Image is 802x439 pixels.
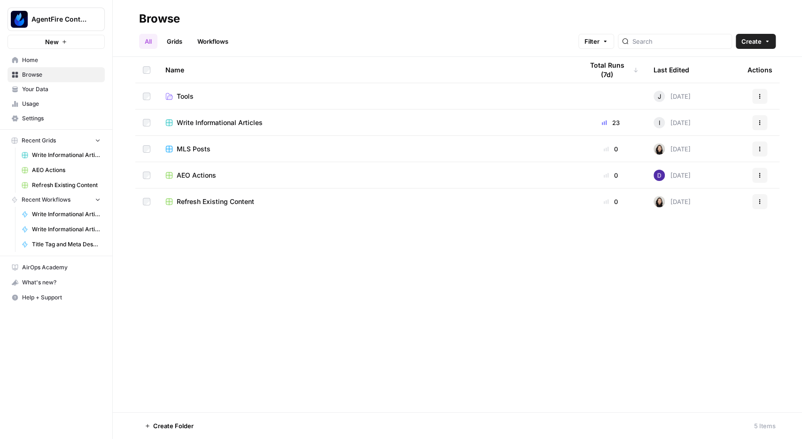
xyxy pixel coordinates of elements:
a: Settings [8,111,105,126]
a: AEO Actions [165,171,568,180]
button: New [8,35,105,49]
div: Actions [747,57,772,83]
span: Filter [584,37,600,46]
div: [DATE] [654,143,691,155]
input: Search [632,37,728,46]
button: Create [736,34,776,49]
span: Your Data [22,85,101,94]
a: Refresh Existing Content [17,178,105,193]
button: Create Folder [139,418,199,433]
div: Name [165,57,568,83]
div: [DATE] [654,117,691,128]
button: Workspace: AgentFire Content [8,8,105,31]
span: Refresh Existing Content [32,181,101,189]
div: [DATE] [654,91,691,102]
button: Recent Grids [8,133,105,148]
div: 0 [583,197,638,206]
div: 5 Items [754,421,776,431]
a: AirOps Academy [8,260,105,275]
a: Write Informational Article Outline [17,222,105,237]
span: New [45,37,59,47]
a: All [139,34,157,49]
div: Browse [139,11,180,26]
span: Settings [22,114,101,123]
span: AgentFire Content [31,15,88,24]
a: AEO Actions [17,163,105,178]
a: Write Informational Articles [17,148,105,163]
span: Write Informational Article Body [32,210,101,219]
span: Write Informational Article Outline [32,225,101,234]
span: Title Tag and Meta Description [32,240,101,249]
button: Help + Support [8,290,105,305]
div: What's new? [8,275,104,290]
span: Tools [177,92,194,101]
a: Tools [165,92,568,101]
button: What's new? [8,275,105,290]
span: MLS Posts [177,144,210,154]
span: Recent Grids [22,136,56,145]
button: Filter [578,34,614,49]
span: Home [22,56,101,64]
a: Write Informational Articles [165,118,568,127]
div: Last Edited [654,57,689,83]
span: Write Informational Articles [32,151,101,159]
div: 23 [583,118,638,127]
span: Help + Support [22,293,101,302]
img: t5ef5oef8zpw1w4g2xghobes91mw [654,196,665,207]
span: J [658,92,661,101]
a: MLS Posts [165,144,568,154]
button: Recent Workflows [8,193,105,207]
span: Usage [22,100,101,108]
span: AirOps Academy [22,263,101,272]
a: Grids [161,34,188,49]
a: Your Data [8,82,105,97]
div: Total Runs (7d) [583,57,638,83]
span: Create [741,37,762,46]
a: Home [8,53,105,68]
span: Browse [22,71,101,79]
a: Title Tag and Meta Description [17,237,105,252]
span: Recent Workflows [22,196,70,204]
span: Create Folder [153,421,194,431]
a: Browse [8,67,105,82]
a: Refresh Existing Content [165,197,568,206]
div: 0 [583,144,638,154]
a: Usage [8,96,105,111]
span: Write Informational Articles [177,118,263,127]
span: AEO Actions [177,171,216,180]
span: AEO Actions [32,166,101,174]
img: t5ef5oef8zpw1w4g2xghobes91mw [654,143,665,155]
div: [DATE] [654,196,691,207]
span: Refresh Existing Content [177,197,254,206]
div: [DATE] [654,170,691,181]
a: Workflows [192,34,234,49]
a: Write Informational Article Body [17,207,105,222]
img: AgentFire Content Logo [11,11,28,28]
img: 6clbhjv5t98vtpq4yyt91utag0vy [654,170,665,181]
div: 0 [583,171,638,180]
span: I [659,118,660,127]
